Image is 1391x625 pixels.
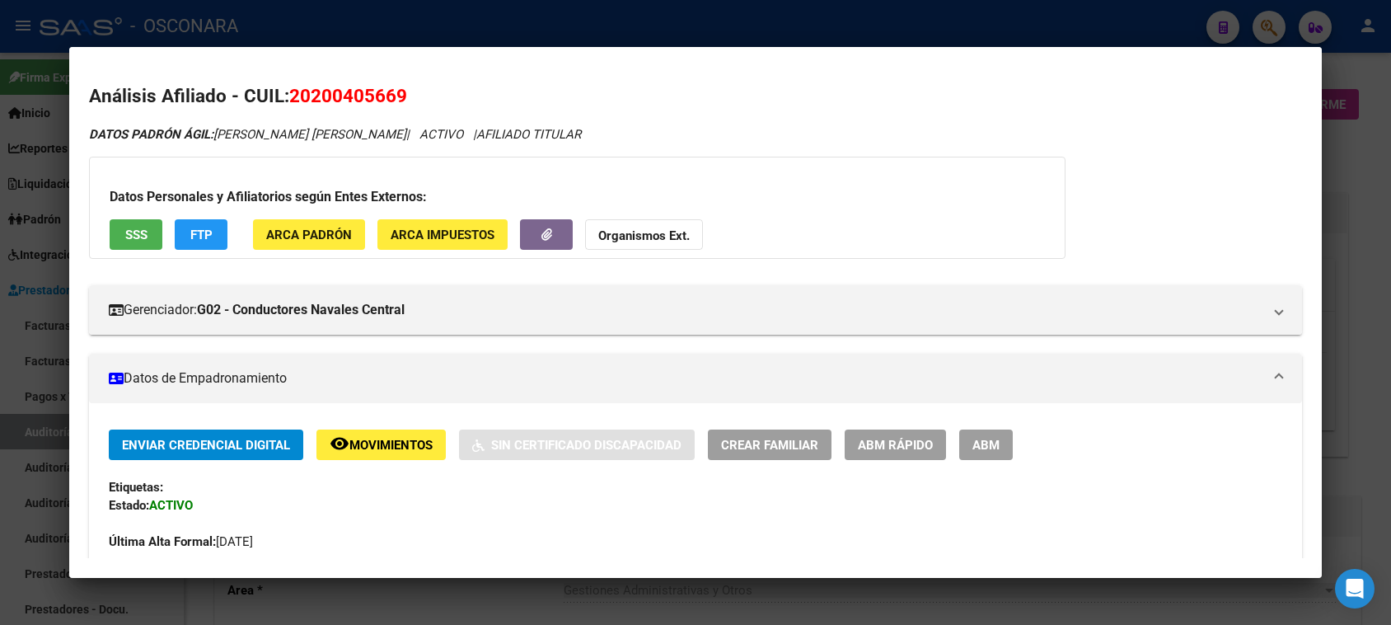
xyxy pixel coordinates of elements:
span: Sin Certificado Discapacidad [491,438,681,453]
span: ABM Rápido [858,438,933,453]
strong: ACTIVO [149,498,193,513]
button: Crear Familiar [708,430,831,460]
strong: Organismos Ext. [598,228,690,243]
span: Enviar Credencial Digital [122,438,290,453]
span: 20200405669 [289,85,407,106]
span: [PERSON_NAME] [PERSON_NAME] [89,127,406,142]
span: [DATE] [109,534,253,549]
strong: Última Alta Formal: [109,534,216,549]
i: | ACTIVO | [89,127,581,142]
span: ARCA Impuestos [391,228,494,242]
h3: Datos Personales y Afiliatorios según Entes Externos: [110,187,1045,207]
strong: Etiquetas: [109,480,163,495]
span: Crear Familiar [721,438,818,453]
button: Enviar Credencial Digital [109,430,303,460]
button: Movimientos [316,430,446,460]
button: ABM [959,430,1013,460]
mat-expansion-panel-header: Gerenciador:G02 - Conductores Navales Central [89,285,1301,335]
strong: G02 - Conductores Navales Central [197,300,405,320]
span: ARCA Padrón [266,228,352,242]
button: Organismos Ext. [585,219,703,250]
button: SSS [110,219,162,250]
span: AFILIADO TITULAR [476,127,581,142]
h2: Análisis Afiliado - CUIL: [89,82,1301,110]
span: SSS [125,228,148,242]
mat-panel-title: Gerenciador: [109,300,1262,320]
strong: Estado: [109,498,149,513]
div: Open Intercom Messenger [1335,569,1375,609]
strong: DATOS PADRÓN ÁGIL: [89,127,213,142]
span: Movimientos [349,438,433,453]
button: FTP [175,219,227,250]
mat-expansion-panel-header: Datos de Empadronamiento [89,354,1301,403]
span: ABM [972,438,1000,453]
mat-icon: remove_red_eye [330,434,349,453]
mat-panel-title: Datos de Empadronamiento [109,369,1262,388]
button: Sin Certificado Discapacidad [459,430,695,460]
button: ARCA Padrón [253,219,365,250]
span: FTP [190,228,213,242]
button: ABM Rápido [845,430,946,460]
button: ARCA Impuestos [377,219,508,250]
